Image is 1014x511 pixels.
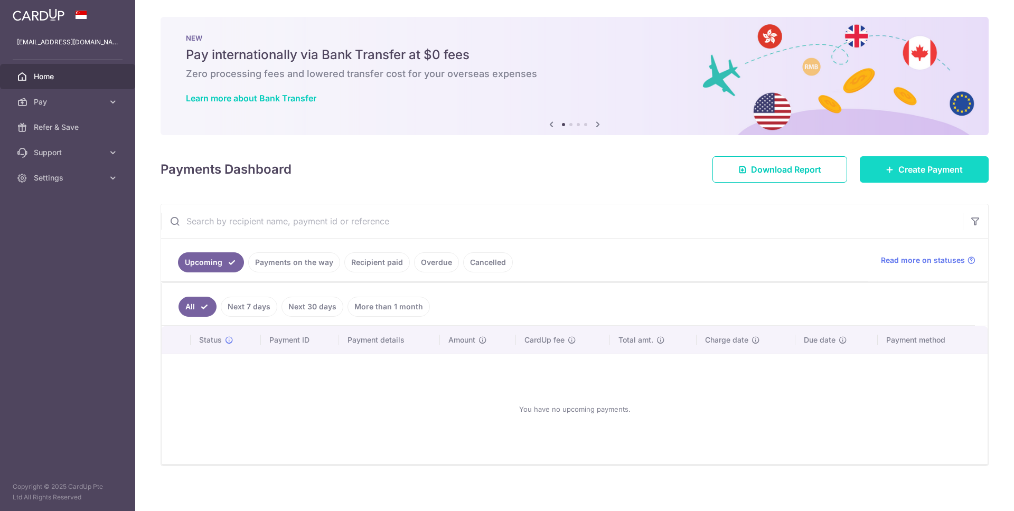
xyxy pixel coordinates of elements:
[463,252,513,272] a: Cancelled
[344,252,410,272] a: Recipient paid
[186,68,963,80] h6: Zero processing fees and lowered transfer cost for your overseas expenses
[34,122,104,133] span: Refer & Save
[878,326,988,354] th: Payment method
[161,17,989,135] img: Bank transfer banner
[161,204,963,238] input: Search by recipient name, payment id or reference
[34,71,104,82] span: Home
[199,335,222,345] span: Status
[860,156,989,183] a: Create Payment
[751,163,821,176] span: Download Report
[34,97,104,107] span: Pay
[178,252,244,272] a: Upcoming
[17,37,118,48] p: [EMAIL_ADDRESS][DOMAIN_NAME]
[705,335,748,345] span: Charge date
[174,363,975,456] div: You have no upcoming payments.
[414,252,459,272] a: Overdue
[339,326,440,354] th: Payment details
[898,163,963,176] span: Create Payment
[524,335,565,345] span: CardUp fee
[448,335,475,345] span: Amount
[179,297,217,317] a: All
[712,156,847,183] a: Download Report
[248,252,340,272] a: Payments on the way
[881,255,965,266] span: Read more on statuses
[34,173,104,183] span: Settings
[281,297,343,317] a: Next 30 days
[221,297,277,317] a: Next 7 days
[186,46,963,63] h5: Pay internationally via Bank Transfer at $0 fees
[261,326,339,354] th: Payment ID
[186,93,316,103] a: Learn more about Bank Transfer
[618,335,653,345] span: Total amt.
[348,297,430,317] a: More than 1 month
[34,147,104,158] span: Support
[24,7,46,17] span: Help
[161,160,292,179] h4: Payments Dashboard
[13,8,64,21] img: CardUp
[881,255,975,266] a: Read more on statuses
[186,34,963,42] p: NEW
[804,335,835,345] span: Due date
